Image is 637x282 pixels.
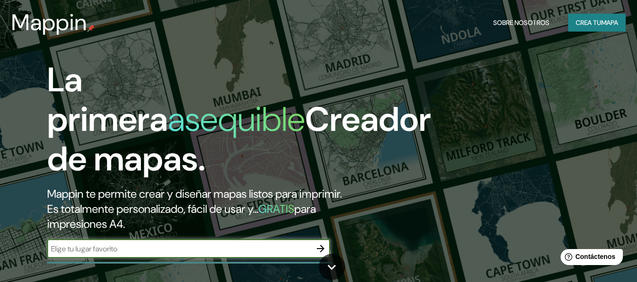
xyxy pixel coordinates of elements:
input: Elige tu lugar favorito [47,243,311,254]
iframe: Lanzador de widgets de ayuda [553,245,627,272]
font: Crea tu [576,18,601,27]
font: Sobre nosotros [493,18,549,27]
font: La primera [47,58,168,141]
button: Crea tumapa [568,14,626,32]
font: asequible [168,97,305,141]
img: pin de mapeo [87,24,95,32]
font: para impresiones A4. [47,201,316,231]
font: GRATIS [258,201,294,216]
font: Es totalmente personalizado, fácil de usar y... [47,201,258,216]
font: mapa [601,18,618,27]
font: Mappin te permite crear y diseñar mapas listos para imprimir. [47,186,342,201]
font: Mappin [11,8,87,37]
button: Sobre nosotros [489,14,553,32]
font: Creador de mapas. [47,97,431,181]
